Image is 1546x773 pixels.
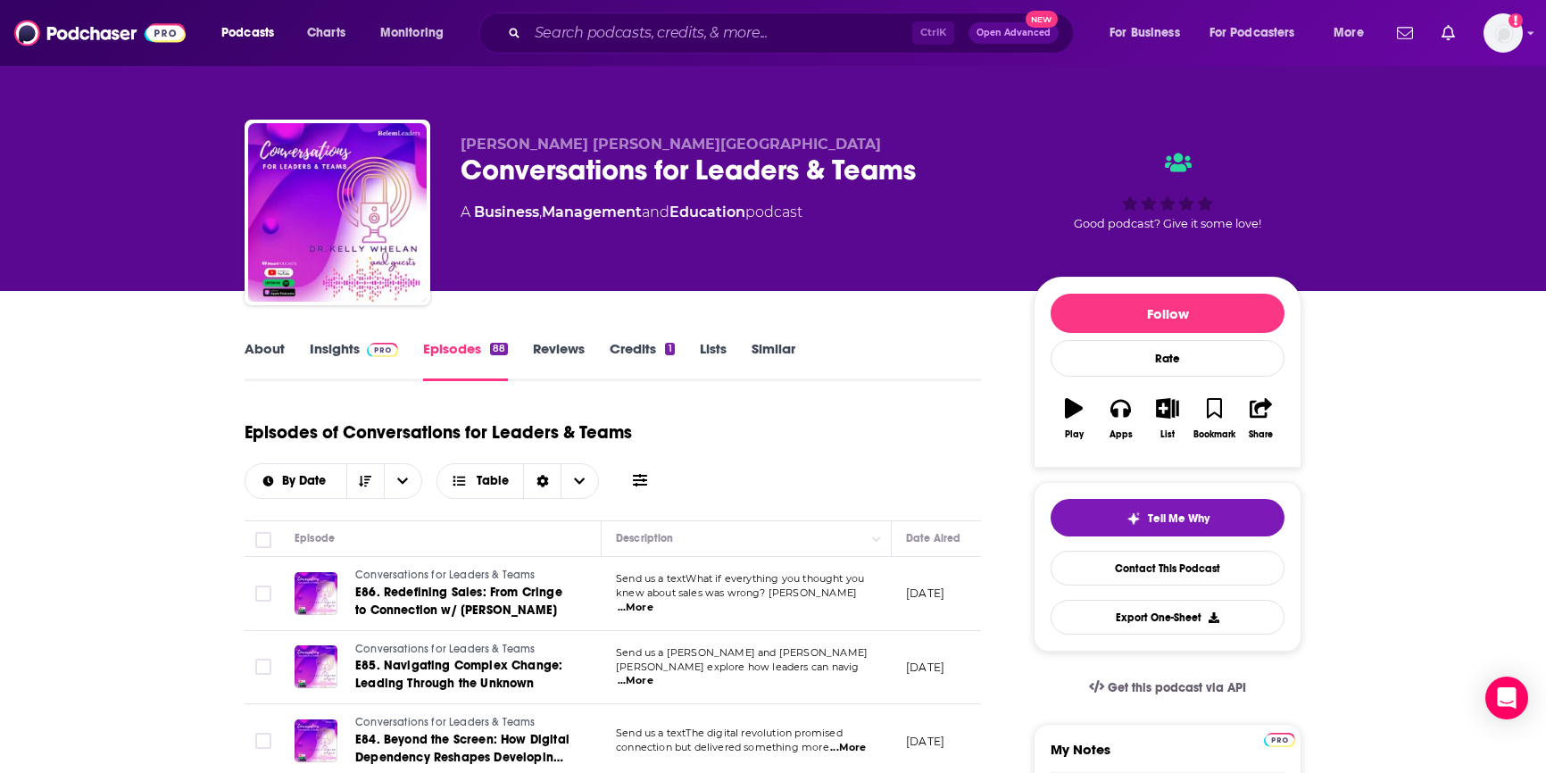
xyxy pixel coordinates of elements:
button: open menu [209,19,297,47]
img: Conversations for Leaders & Teams [248,123,427,302]
div: 1 [665,343,674,355]
p: [DATE] [906,660,944,675]
div: Share [1249,429,1273,440]
p: [DATE] [906,734,944,749]
a: Management [542,204,642,220]
span: ...More [618,601,653,615]
div: Good podcast? Give it some love! [1034,136,1301,246]
a: Similar [752,340,795,381]
button: open menu [1198,19,1321,47]
a: Lists [700,340,727,381]
button: Choose View [436,463,600,499]
a: E84. Beyond the Screen: How Digital Dependency Reshapes Developing Brains [355,731,569,767]
button: open menu [368,19,467,47]
button: Bookmark [1191,386,1237,451]
div: Play [1065,429,1084,440]
span: Monitoring [380,21,444,46]
img: Podchaser Pro [1264,733,1295,747]
span: Table [477,475,509,487]
a: Conversations for Leaders & Teams [355,568,569,584]
div: Date Aired [906,528,960,549]
h1: Episodes of Conversations for Leaders & Teams [245,421,632,444]
a: Get this podcast via API [1075,666,1260,710]
span: Send us a textThe digital revolution promised [616,727,843,739]
img: Podchaser - Follow, Share and Rate Podcasts [14,16,186,50]
a: Conversations for Leaders & Teams [355,642,569,658]
label: My Notes [1051,741,1284,772]
span: E86. Redefining Sales: From Cringe to Connection w/ [PERSON_NAME] [355,585,562,618]
a: InsightsPodchaser Pro [310,340,398,381]
button: Share [1238,386,1284,451]
button: Play [1051,386,1097,451]
span: Send us a [PERSON_NAME] and [PERSON_NAME] [616,646,868,659]
span: Toggle select row [255,733,271,749]
button: Show profile menu [1484,13,1523,53]
span: Get this podcast via API [1108,680,1246,695]
span: More [1334,21,1364,46]
button: open menu [1097,19,1202,47]
a: Show notifications dropdown [1390,18,1420,48]
button: tell me why sparkleTell Me Why [1051,499,1284,536]
span: New [1026,11,1058,28]
span: Good podcast? Give it some love! [1074,217,1261,230]
div: A podcast [461,202,802,223]
button: Apps [1097,386,1143,451]
span: , [539,204,542,220]
button: Follow [1051,294,1284,333]
span: E85. Navigating Complex Change: Leading Through the Unknown [355,658,562,691]
span: ...More [830,741,866,755]
a: Charts [295,19,356,47]
span: connection but delivered something more [616,741,829,753]
div: Sort Direction [523,464,561,498]
a: Business [474,204,539,220]
span: Toggle select row [255,586,271,602]
span: knew about sales was wrong? [PERSON_NAME] [616,586,857,599]
span: Charts [307,21,345,46]
input: Search podcasts, credits, & more... [528,19,912,47]
span: Conversations for Leaders & Teams [355,569,536,581]
button: Column Actions [866,528,887,550]
a: Show notifications dropdown [1434,18,1462,48]
span: [PERSON_NAME] explore how leaders can navig [616,661,859,673]
div: 88 [490,343,508,355]
img: User Profile [1484,13,1523,53]
span: Logged in as BenLaurro [1484,13,1523,53]
span: and [642,204,669,220]
button: List [1144,386,1191,451]
div: Open Intercom Messenger [1485,677,1528,719]
div: Bookmark [1193,429,1235,440]
img: Podchaser Pro [367,343,398,357]
span: Send us a textWhat if everything you thought you [616,572,864,585]
a: Education [669,204,745,220]
span: Toggle select row [255,659,271,675]
button: Sort Direction [346,464,384,498]
span: ...More [618,674,653,688]
h2: Choose List sort [245,463,422,499]
a: Pro website [1264,730,1295,747]
button: open menu [384,464,421,498]
svg: Add a profile image [1509,13,1523,28]
span: [PERSON_NAME] [PERSON_NAME][GEOGRAPHIC_DATA] [461,136,881,153]
span: Ctrl K [912,21,954,45]
p: [DATE] [906,586,944,601]
div: Search podcasts, credits, & more... [495,12,1091,54]
div: Episode [295,528,335,549]
div: Description [616,528,673,549]
span: Podcasts [221,21,274,46]
button: Open AdvancedNew [968,22,1059,44]
button: open menu [245,475,346,487]
a: About [245,340,285,381]
span: Tell Me Why [1148,511,1209,526]
button: Export One-Sheet [1051,600,1284,635]
img: tell me why sparkle [1126,511,1141,526]
a: Credits1 [610,340,674,381]
a: E85. Navigating Complex Change: Leading Through the Unknown [355,657,569,693]
a: Episodes88 [423,340,508,381]
span: Open Advanced [977,29,1051,37]
span: Conversations for Leaders & Teams [355,643,536,655]
a: E86. Redefining Sales: From Cringe to Connection w/ [PERSON_NAME] [355,584,569,619]
div: Apps [1110,429,1133,440]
